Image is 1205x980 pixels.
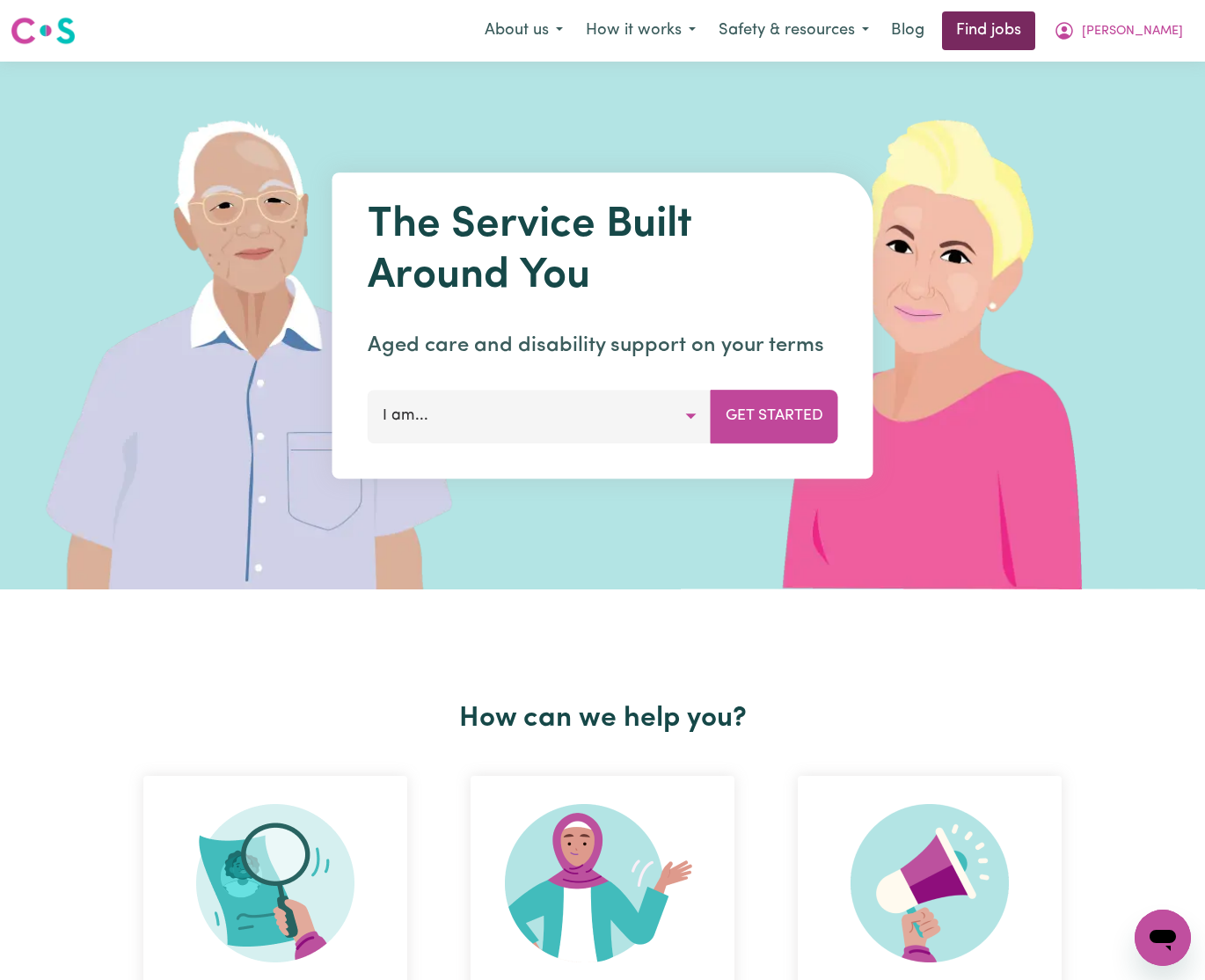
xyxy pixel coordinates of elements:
p: Aged care and disability support on your terms [368,330,838,362]
img: Become Worker [505,804,700,962]
img: Search [196,804,354,962]
iframe: Button to launch messaging window, conversation in progress [1135,910,1191,966]
span: [PERSON_NAME] [1082,22,1183,41]
a: Careseekers logo [11,11,76,51]
img: Refer [851,804,1009,962]
button: About us [473,12,574,49]
button: Safety & resources [707,12,880,49]
h1: The Service Built Around You [368,201,838,302]
a: Find jobs [942,11,1035,50]
button: My Account [1042,12,1194,49]
img: Careseekers logo [11,15,76,47]
a: Blog [880,11,935,50]
h2: How can we help you? [112,702,1093,735]
button: How it works [574,12,707,49]
button: I am... [368,390,712,442]
button: Get Started [711,390,838,442]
